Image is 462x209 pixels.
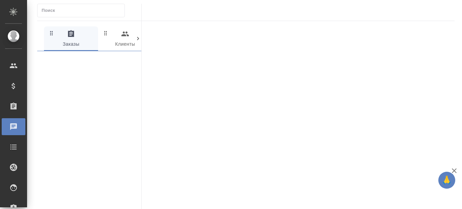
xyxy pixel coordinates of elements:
[102,30,109,36] svg: Зажми и перетащи, чтобы поменять порядок вкладок
[48,30,55,36] svg: Зажми и перетащи, чтобы поменять порядок вкладок
[102,30,148,48] span: Клиенты
[42,6,124,15] input: Поиск
[438,172,455,189] button: 🙏
[48,30,94,48] span: Заказы
[441,173,453,187] span: 🙏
